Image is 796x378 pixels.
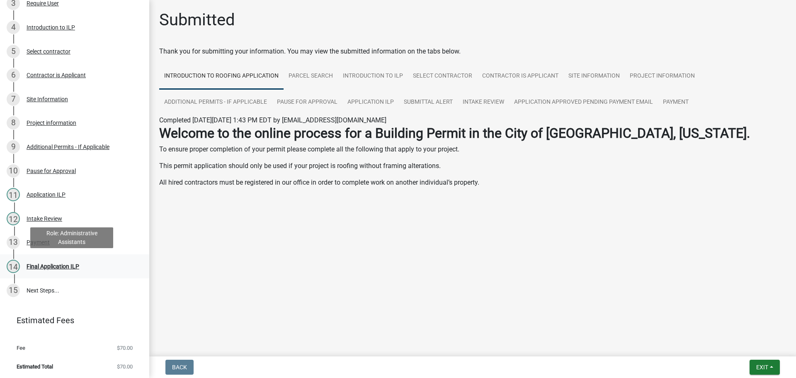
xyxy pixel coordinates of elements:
div: 6 [7,68,20,82]
a: Site Information [563,63,625,90]
span: $70.00 [117,364,133,369]
a: Project information [625,63,700,90]
a: Select contractor [408,63,477,90]
strong: Welcome to the online process for a Building Permit in the City of [GEOGRAPHIC_DATA], [US_STATE]. [159,125,750,141]
a: Application ILP [342,89,399,116]
div: Thank you for submitting your information. You may view the submitted information on the tabs below. [159,46,786,56]
a: Application Approved Pending Payment Email [509,89,658,116]
p: All hired contractors must be registered in our office in order to complete work on another indiv... [159,178,786,188]
div: Additional Permits - If Applicable [27,144,109,150]
p: To ensure proper completion of your permit please complete all the following that apply to your p... [159,144,786,154]
a: Estimated Fees [7,312,136,329]
div: Contractor is Applicant [27,72,86,78]
div: 7 [7,93,20,106]
div: 11 [7,188,20,201]
a: Contractor is Applicant [477,63,563,90]
div: 13 [7,236,20,249]
div: Final Application ILP [27,263,79,269]
span: Estimated Total [17,364,53,369]
a: Intake Review [458,89,509,116]
div: Pause for Approval [27,168,76,174]
div: 9 [7,140,20,154]
a: Introduction to Roofing Application [159,63,284,90]
div: Intake Review [27,216,62,222]
div: 4 [7,21,20,34]
button: Exit [750,360,780,375]
div: 8 [7,116,20,129]
a: Parcel search [284,63,338,90]
div: Role: Administrative Assistants [30,227,113,248]
a: Submittal Alert [399,89,458,116]
button: Back [165,360,194,375]
span: $70.00 [117,345,133,351]
div: 15 [7,284,20,297]
a: Pause for Approval [272,89,342,116]
div: Payment [27,239,50,245]
div: 14 [7,260,20,273]
p: This permit application should only be used if your project is roofing without framing alterations. [159,161,786,171]
div: 12 [7,212,20,225]
div: Introduction to ILP [27,24,75,30]
div: 5 [7,45,20,58]
div: Site Information [27,96,68,102]
div: Project information [27,120,76,126]
span: Fee [17,345,25,351]
div: Application ILP [27,192,66,198]
span: Exit [756,364,768,371]
div: Require User [27,0,59,6]
span: Completed [DATE][DATE] 1:43 PM EDT by [EMAIL_ADDRESS][DOMAIN_NAME] [159,116,386,124]
a: Additional Permits - If Applicable [159,89,272,116]
h1: Submitted [159,10,235,30]
div: 10 [7,164,20,178]
div: Select contractor [27,49,70,54]
a: Payment [658,89,694,116]
span: Back [172,364,187,371]
a: Introduction to ILP [338,63,408,90]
